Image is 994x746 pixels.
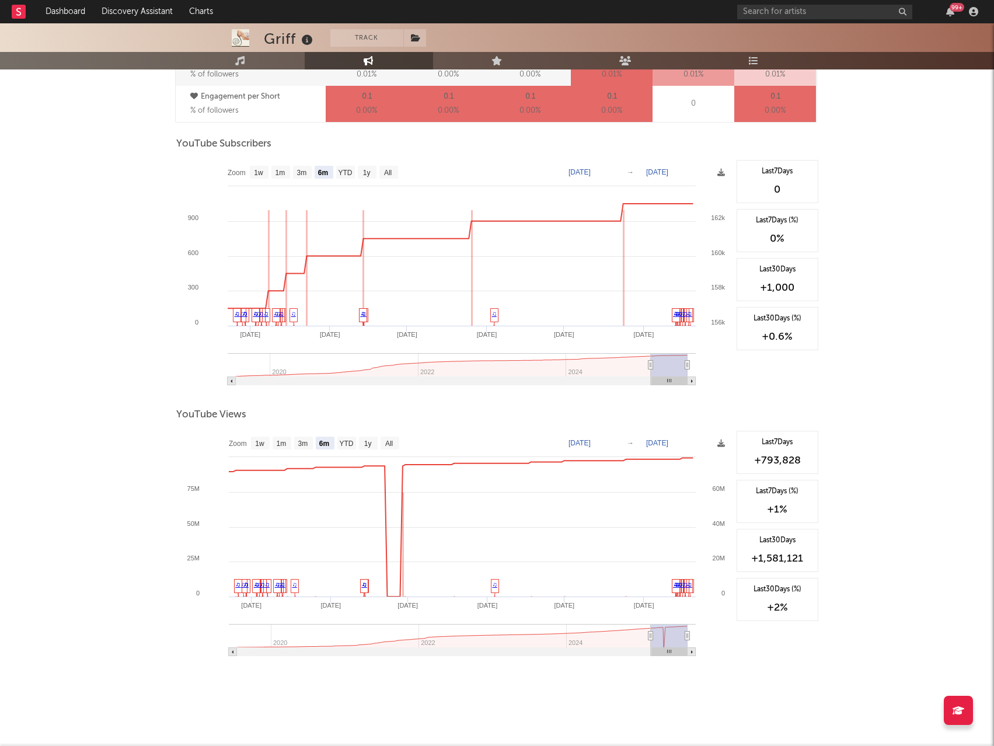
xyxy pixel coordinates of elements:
[362,581,367,588] a: ♫
[674,310,678,317] a: ♫
[686,310,691,317] a: ♫
[240,331,260,338] text: [DATE]
[236,581,240,588] a: ♫
[678,581,682,588] a: ♫
[476,331,497,338] text: [DATE]
[338,169,352,177] text: YTD
[362,581,367,588] a: ♫
[438,104,459,118] span: 0.00 %
[254,310,259,317] a: ♫
[280,581,284,588] a: ♫
[743,330,812,344] div: +0.6 %
[688,310,692,317] a: ♫
[291,310,296,317] a: ♫
[477,602,497,609] text: [DATE]
[194,319,198,326] text: 0
[364,440,371,448] text: 1y
[743,503,812,517] div: +1 %
[228,169,246,177] text: Zoom
[675,581,680,588] a: ♫
[254,169,263,177] text: 1w
[678,310,682,317] a: ♫
[280,310,284,317] a: ♫
[187,284,198,291] text: 300
[688,581,692,588] a: ♫
[633,331,654,338] text: [DATE]
[627,439,634,447] text: →
[712,520,724,527] text: 40M
[683,581,688,588] a: ♫
[743,486,812,497] div: Last 7 Days (%)
[292,581,297,588] a: ♫
[743,437,812,448] div: Last 7 Days
[385,440,392,448] text: All
[444,90,454,104] p: 0.1
[274,310,279,317] a: ♫
[397,331,417,338] text: [DATE]
[297,169,306,177] text: 3m
[319,440,329,448] text: 6m
[743,601,812,615] div: +2 %
[276,310,281,317] a: ♫
[675,310,680,317] a: ♫
[187,249,198,256] text: 600
[678,310,683,317] a: ♫
[357,68,376,82] span: 0.01 %
[493,581,497,588] a: ♫
[275,581,280,588] a: ♫
[721,590,724,597] text: 0
[257,581,262,588] a: ♫
[765,68,785,82] span: 0.01 %
[255,440,264,448] text: 1w
[190,71,239,78] span: % of followers
[678,581,683,588] a: ♫
[235,310,240,317] a: ♫
[743,215,812,226] div: Last 7 Days (%)
[187,214,198,221] text: 900
[743,281,812,295] div: +1,000
[362,169,370,177] text: 1y
[743,232,812,246] div: 0 %
[569,168,591,176] text: [DATE]
[743,454,812,468] div: +793,828
[320,602,341,609] text: [DATE]
[176,137,271,151] span: YouTube Subscribers
[255,581,260,588] a: ♫
[675,310,679,317] a: ♫
[737,5,912,19] input: Search for artists
[264,29,316,48] div: Griff
[278,310,283,317] a: ♫
[633,602,654,609] text: [DATE]
[743,313,812,324] div: Last 30 Days (%)
[683,310,688,317] a: ♫
[281,581,285,588] a: ♫
[259,310,264,317] a: ♫
[276,440,286,448] text: 1m
[176,408,246,422] span: YouTube Views
[553,331,574,338] text: [DATE]
[519,68,540,82] span: 0.00 %
[243,310,247,317] a: ♫
[607,90,617,104] p: 0.1
[601,104,622,118] span: 0.00 %
[743,166,812,177] div: Last 7 Days
[265,581,270,588] a: ♫
[677,581,682,588] a: ♫
[743,183,812,197] div: 0
[770,90,780,104] p: 0.1
[602,68,622,82] span: 0.01 %
[646,439,668,447] text: [DATE]
[244,581,249,588] a: ♫
[256,310,261,317] a: ♫
[492,310,497,317] a: ♫
[253,310,258,317] a: ♫
[240,310,245,317] a: ♫
[187,555,199,562] text: 25M
[362,310,367,317] a: ♫
[339,440,353,448] text: YTD
[743,264,812,275] div: Last 30 Days
[950,3,964,12] div: 99 +
[677,310,682,317] a: ♫
[765,104,786,118] span: 0.00 %
[946,7,954,16] button: 99+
